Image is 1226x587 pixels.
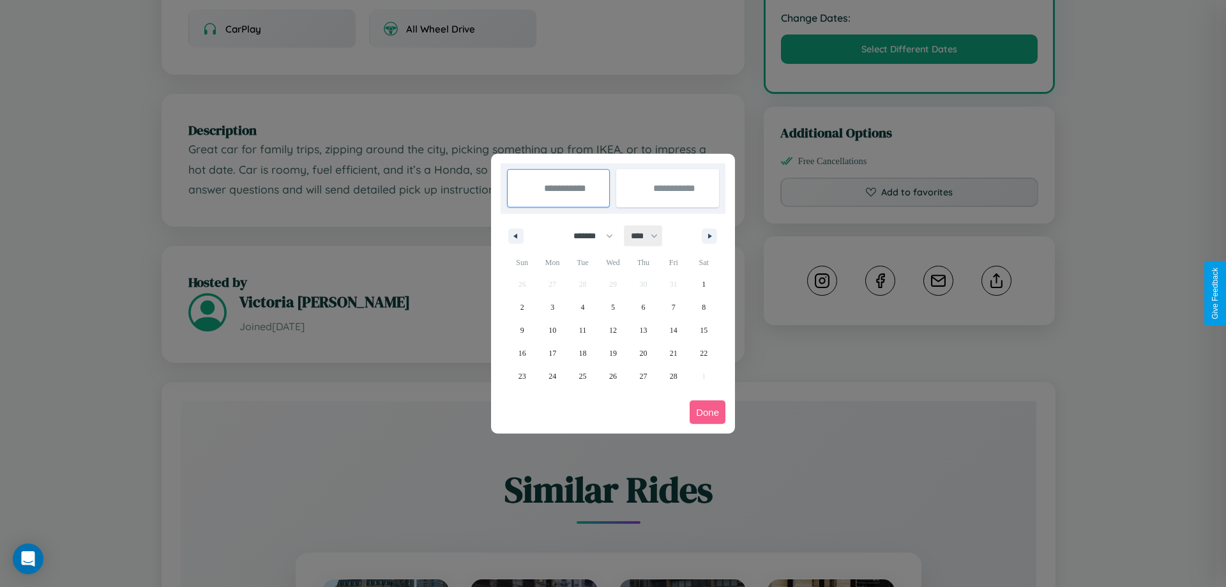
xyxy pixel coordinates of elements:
[639,342,647,365] span: 20
[507,319,537,342] button: 9
[641,296,645,319] span: 6
[537,342,567,365] button: 17
[550,296,554,319] span: 3
[628,365,658,388] button: 27
[672,296,676,319] span: 7
[568,365,598,388] button: 25
[689,342,719,365] button: 22
[700,342,708,365] span: 22
[639,365,647,388] span: 27
[549,342,556,365] span: 17
[609,365,617,388] span: 26
[598,319,628,342] button: 12
[628,342,658,365] button: 20
[658,342,688,365] button: 21
[520,296,524,319] span: 2
[568,319,598,342] button: 11
[598,296,628,319] button: 5
[689,273,719,296] button: 1
[1211,268,1220,319] div: Give Feedback
[568,342,598,365] button: 18
[598,342,628,365] button: 19
[579,342,587,365] span: 18
[628,252,658,273] span: Thu
[13,544,43,574] div: Open Intercom Messenger
[628,319,658,342] button: 13
[689,252,719,273] span: Sat
[670,319,677,342] span: 14
[537,252,567,273] span: Mon
[628,296,658,319] button: 6
[689,319,719,342] button: 15
[537,296,567,319] button: 3
[639,319,647,342] span: 13
[537,365,567,388] button: 24
[670,342,677,365] span: 21
[507,252,537,273] span: Sun
[611,296,615,319] span: 5
[581,296,585,319] span: 4
[549,319,556,342] span: 10
[579,365,587,388] span: 25
[658,365,688,388] button: 28
[702,273,706,296] span: 1
[568,296,598,319] button: 4
[598,365,628,388] button: 26
[689,296,719,319] button: 8
[507,342,537,365] button: 16
[609,319,617,342] span: 12
[518,342,526,365] span: 16
[609,342,617,365] span: 19
[549,365,556,388] span: 24
[658,252,688,273] span: Fri
[579,319,587,342] span: 11
[658,296,688,319] button: 7
[598,252,628,273] span: Wed
[507,296,537,319] button: 2
[568,252,598,273] span: Tue
[518,365,526,388] span: 23
[700,319,708,342] span: 15
[658,319,688,342] button: 14
[520,319,524,342] span: 9
[537,319,567,342] button: 10
[507,365,537,388] button: 23
[702,296,706,319] span: 8
[690,400,725,424] button: Done
[670,365,677,388] span: 28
